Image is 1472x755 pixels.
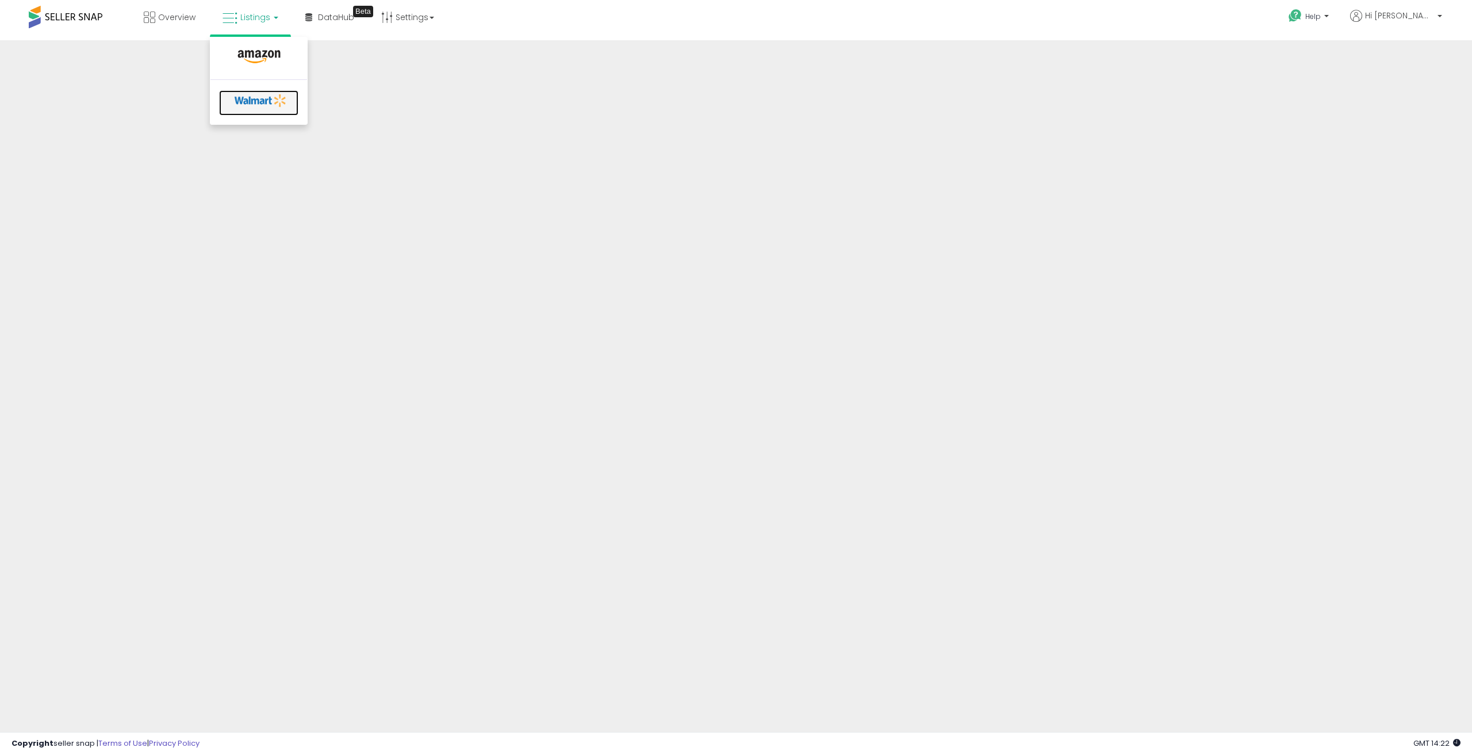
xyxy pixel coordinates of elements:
i: Get Help [1288,9,1302,23]
span: Overview [158,12,195,23]
a: Hi [PERSON_NAME] [1350,10,1442,36]
div: Tooltip anchor [353,6,373,17]
span: Hi [PERSON_NAME] [1365,10,1434,21]
span: DataHub [318,12,354,23]
span: Help [1305,12,1321,21]
span: Listings [240,12,270,23]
